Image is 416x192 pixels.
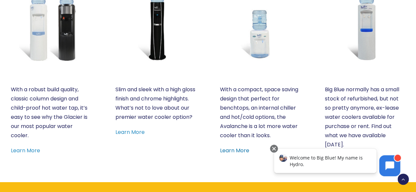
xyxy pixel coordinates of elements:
[11,147,40,154] a: Learn More
[220,147,249,154] a: Learn More
[115,128,145,136] a: Learn More
[11,85,91,140] p: With a robust build quality, classic column design and child-proof hot water tap, it’s easy to se...
[115,85,196,122] p: Slim and sleek with a high gloss finish and chrome highlights. What’s not to love about our premi...
[220,85,301,140] p: With a compact, space saving design that perfect for benchtops, an internal chiller and hot/cold ...
[267,143,407,183] iframe: Chatbot
[325,85,405,149] p: Big Blue normally has a small stock of refurbished, but not so pretty anymore, ex-lease water coo...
